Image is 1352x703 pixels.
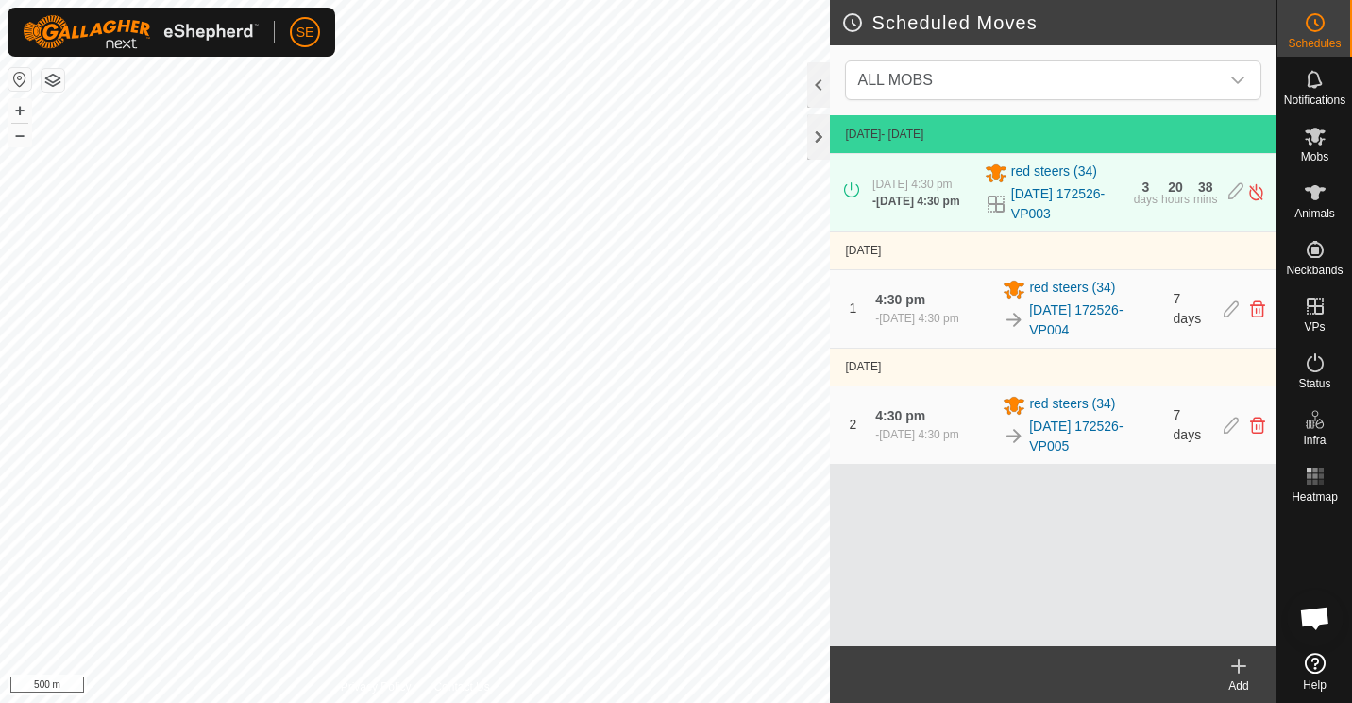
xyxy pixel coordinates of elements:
div: hours [1161,194,1190,205]
span: 4:30 pm [875,408,925,423]
span: Infra [1303,435,1326,446]
span: Status [1298,378,1330,389]
span: red steers (34) [1029,278,1115,300]
span: Animals [1294,208,1335,219]
span: [DATE] 4:30 pm [879,312,958,325]
button: + [8,99,31,122]
div: - [872,193,959,210]
span: red steers (34) [1011,162,1097,184]
span: 1 [849,300,856,316]
span: Neckbands [1286,265,1343,276]
img: Turn off schedule move [1247,182,1265,202]
a: [DATE] 172526-VP004 [1029,300,1161,340]
span: Schedules [1288,38,1341,49]
a: Privacy Policy [341,678,412,695]
a: Help [1277,645,1352,698]
span: 7 days [1174,291,1202,326]
img: To [1003,425,1025,448]
div: dropdown trigger [1219,61,1257,99]
span: [DATE] [845,128,881,141]
span: - [DATE] [881,128,923,141]
div: days [1134,194,1158,205]
span: 4:30 pm [875,292,925,307]
div: 3 [1141,180,1149,194]
span: [DATE] [845,244,881,257]
span: [DATE] 4:30 pm [872,178,952,191]
div: 20 [1168,180,1183,194]
span: Heatmap [1292,491,1338,503]
span: red steers (34) [1029,394,1115,417]
div: Add [1201,677,1276,694]
span: 7 days [1174,407,1202,442]
span: 2 [849,417,856,432]
span: VPs [1304,321,1325,333]
span: ALL MOBS [857,72,932,88]
span: ALL MOBS [850,61,1219,99]
span: [DATE] [845,360,881,373]
a: [DATE] 172526-VP003 [1011,184,1123,224]
span: Mobs [1301,151,1328,163]
button: – [8,124,31,146]
span: Help [1303,679,1327,691]
a: Contact Us [433,678,489,695]
div: Open chat [1287,590,1344,646]
div: - [875,426,958,443]
img: Gallagher Logo [23,15,259,49]
button: Reset Map [8,68,31,91]
a: [DATE] 172526-VP005 [1029,417,1161,456]
span: [DATE] 4:30 pm [876,195,959,208]
div: 38 [1198,180,1213,194]
div: mins [1193,194,1217,205]
span: SE [296,23,314,43]
img: To [1003,309,1025,332]
div: - [875,310,958,327]
span: [DATE] 4:30 pm [879,428,958,441]
button: Map Layers [42,69,64,92]
h2: Scheduled Moves [841,11,1276,34]
span: Notifications [1284,94,1345,106]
